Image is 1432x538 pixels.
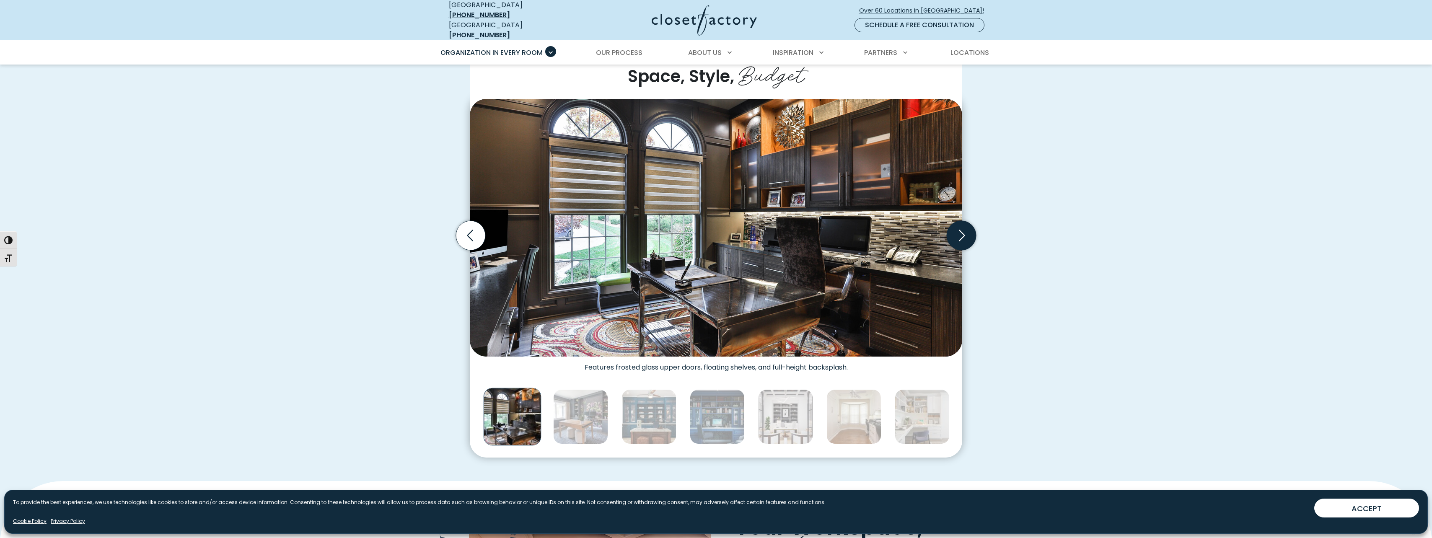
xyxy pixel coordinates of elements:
img: Custom home office with blue built-ins, glass-front cabinets, adjustable shelving, custom drawer ... [690,389,745,444]
a: Over 60 Locations in [GEOGRAPHIC_DATA]! [859,3,991,18]
span: Budget [738,56,805,89]
button: Next slide [943,217,979,253]
img: Sophisticated home office with dark wood cabinetry, metallic backsplash, under-cabinet lighting, ... [470,99,962,357]
a: Cookie Policy [13,517,47,525]
img: Sophisticated home office with dark wood cabinetry, metallic backsplash, under-cabinet lighting, ... [484,388,541,446]
button: Previous slide [453,217,489,253]
a: [PHONE_NUMBER] [449,10,510,20]
span: Space, Style, [628,64,734,88]
span: About Us [688,48,722,57]
img: Home office with built-in wall bed to transform space into guest room. Dual work stations built i... [826,389,881,444]
a: [PHONE_NUMBER] [449,30,510,40]
span: Organization in Every Room [440,48,543,57]
img: Closet Factory Logo [652,5,757,36]
a: Privacy Policy [51,517,85,525]
div: [GEOGRAPHIC_DATA] [449,20,570,40]
nav: Primary Menu [435,41,998,65]
span: Inspiration [773,48,813,57]
span: Our Process [596,48,642,57]
button: ACCEPT [1314,499,1419,517]
img: Built-in blue cabinetry with mesh-front doors and open shelving displays accessories like labeled... [621,389,676,444]
img: Office wall unit with lower drawers and upper open shelving with black backing. [758,389,813,444]
figcaption: Features frosted glass upper doors, floating shelves, and full-height backsplash. [470,357,962,372]
img: Home office with concealed built-in wall bed, wraparound desk, and open shelving. [895,389,950,444]
span: Over 60 Locations in [GEOGRAPHIC_DATA]! [859,6,991,15]
p: To provide the best experiences, we use technologies like cookies to store and/or access device i... [13,499,826,506]
a: Schedule a Free Consultation [855,18,984,32]
span: Partners [864,48,897,57]
img: Modern home office with floral accent wallpaper, matte charcoal built-ins, and a light oak desk f... [553,389,608,444]
span: Locations [950,48,989,57]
